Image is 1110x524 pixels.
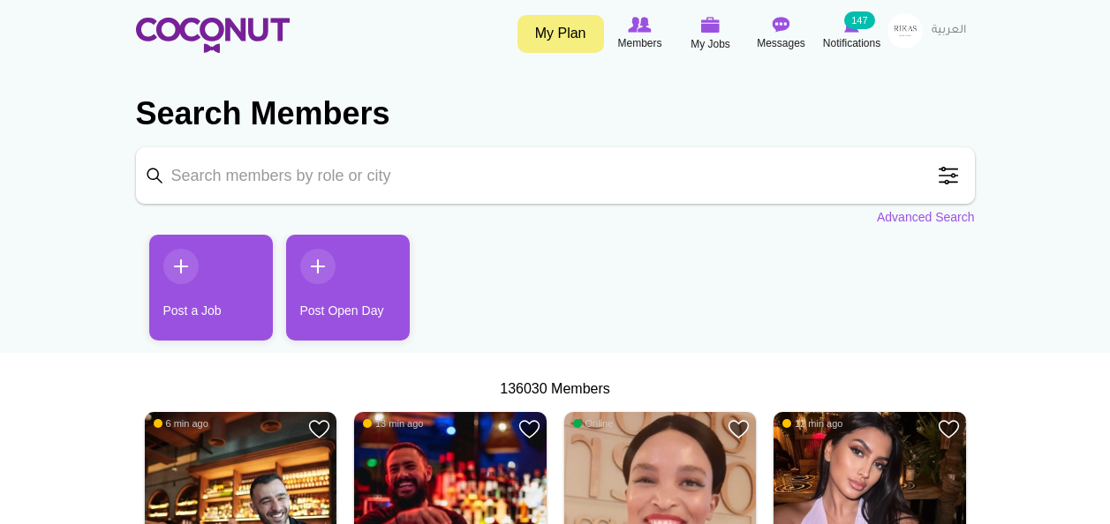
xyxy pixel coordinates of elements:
img: Browse Members [628,17,651,33]
span: 13 min ago [363,417,423,430]
input: Search members by role or city [136,147,975,204]
a: Post Open Day [286,235,410,341]
a: Add to Favourites [518,418,540,440]
a: My Plan [517,15,604,53]
li: 1 / 2 [136,235,260,354]
a: Add to Favourites [728,418,750,440]
a: My Jobs My Jobs [676,13,746,55]
a: Messages Messages [746,13,817,54]
a: Add to Favourites [308,418,330,440]
a: العربية [923,13,975,49]
span: Notifications [823,34,880,52]
span: 6 min ago [154,417,208,430]
img: Notifications [844,17,859,33]
span: Members [617,34,661,52]
span: 12 min ago [782,417,842,430]
span: Messages [757,34,805,52]
div: 136030 Members [136,379,975,400]
a: Advanced Search [877,208,975,226]
h2: Search Members [136,93,975,135]
a: Notifications Notifications 147 [817,13,887,54]
span: My Jobs [691,35,730,53]
a: Post a Job [149,235,273,341]
img: Home [136,18,290,53]
img: My Jobs [701,17,721,33]
img: Messages [773,17,790,33]
a: Browse Members Members [605,13,676,54]
a: Add to Favourites [938,418,960,440]
small: 147 [844,11,874,29]
span: Online [573,417,614,430]
li: 2 / 2 [273,235,396,354]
